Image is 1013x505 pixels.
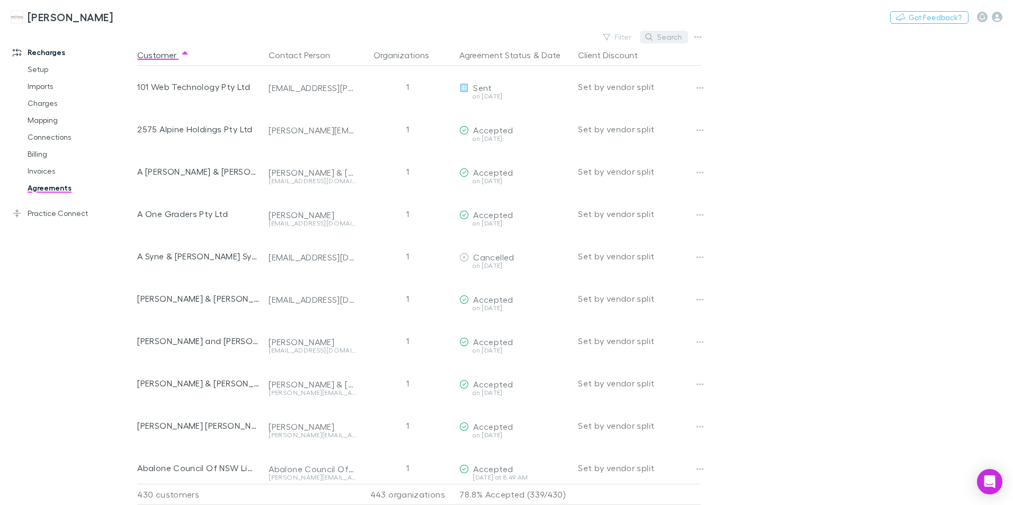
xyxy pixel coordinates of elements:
div: Set by vendor split [578,277,701,320]
div: on [DATE] [459,220,570,227]
div: Open Intercom Messenger [977,469,1002,494]
span: Accepted [473,337,513,347]
div: A Syne & [PERSON_NAME] Syne & [PERSON_NAME] [PERSON_NAME] & R Syne [137,235,260,277]
a: Practice Connect [2,205,143,222]
span: Accepted [473,421,513,431]
div: [EMAIL_ADDRESS][DOMAIN_NAME] [269,252,356,263]
span: Sent [473,83,492,93]
div: 1 [360,362,455,404]
div: [PERSON_NAME] [269,337,356,347]
div: on [DATE] [459,347,570,354]
div: [PERSON_NAME] & [PERSON_NAME] [137,277,260,320]
div: Set by vendor split [578,66,701,108]
div: 430 customers [137,484,264,505]
span: Accepted [473,125,513,135]
div: 1 [360,320,455,362]
img: Hales Douglass's Logo [11,11,23,23]
button: Got Feedback? [890,11,968,24]
div: [EMAIL_ADDRESS][DOMAIN_NAME] [269,178,356,184]
div: on [DATE] [459,305,570,311]
div: Set by vendor split [578,235,701,277]
a: Imports [17,78,143,95]
div: on [DATE] [459,432,570,438]
div: Set by vendor split [578,108,701,150]
button: Customer [137,44,189,66]
a: [PERSON_NAME] [4,4,119,30]
a: Setup [17,61,143,78]
h3: [PERSON_NAME] [28,11,113,23]
div: 1 [360,150,455,193]
div: [PERSON_NAME] and [PERSON_NAME] [137,320,260,362]
a: Mapping [17,112,143,129]
a: Invoices [17,163,143,179]
span: Accepted [473,464,513,474]
div: 1 [360,277,455,320]
span: Accepted [473,210,513,220]
div: on [DATE] [459,93,570,100]
div: 1 [360,193,455,235]
div: [PERSON_NAME][EMAIL_ADDRESS][DOMAIN_NAME] [269,390,356,396]
div: A One Graders Pty Ltd [137,193,260,235]
span: Cancelled [473,252,514,262]
div: 1 [360,404,455,447]
button: Client Discount [578,44,651,66]
button: Date [541,44,561,66]
div: Set by vendor split [578,193,701,235]
span: Accepted [473,167,513,177]
div: [PERSON_NAME] & [PERSON_NAME] & [PERSON_NAME] & [PERSON_NAME] [137,362,260,404]
div: [PERSON_NAME] [269,210,356,220]
button: Contact Person [269,44,343,66]
button: Filter [598,31,638,43]
span: Accepted [473,294,513,304]
button: Agreement Status [459,44,531,66]
a: Connections [17,129,143,146]
div: [PERSON_NAME][EMAIL_ADDRESS][DOMAIN_NAME] [269,432,356,438]
a: Charges [17,95,143,112]
div: [PERSON_NAME] [269,421,356,432]
div: [EMAIL_ADDRESS][PERSON_NAME][DOMAIN_NAME] [269,83,356,93]
div: 1 [360,447,455,489]
div: 443 organizations [360,484,455,505]
div: Set by vendor split [578,320,701,362]
div: on [DATE] [459,136,570,142]
a: Recharges [2,44,143,61]
div: on [DATE] [459,178,570,184]
div: [EMAIL_ADDRESS][DOMAIN_NAME] [269,294,356,305]
div: [PERSON_NAME] & [PERSON_NAME] [269,167,356,178]
div: [PERSON_NAME][EMAIL_ADDRESS][DOMAIN_NAME] [269,125,356,136]
button: Organizations [374,44,442,66]
div: 1 [360,108,455,150]
div: Abalone Council Of NSW Limited [269,464,356,474]
div: on [DATE] [459,263,570,269]
div: 101 Web Technology Pty Ltd [137,66,260,108]
div: Set by vendor split [578,447,701,489]
div: 1 [360,66,455,108]
div: Set by vendor split [578,150,701,193]
div: Set by vendor split [578,404,701,447]
div: 2575 Alpine Holdings Pty Ltd [137,108,260,150]
div: [EMAIL_ADDRESS][DOMAIN_NAME] [269,220,356,227]
div: [EMAIL_ADDRESS][DOMAIN_NAME] [269,347,356,354]
div: Abalone Council Of NSW Limited [137,447,260,489]
div: on [DATE] [459,390,570,396]
span: Accepted [473,379,513,389]
p: 78.8% Accepted (339/430) [459,484,570,504]
a: Agreements [17,179,143,196]
div: [PERSON_NAME] & [PERSON_NAME] & [PERSON_NAME] & [PERSON_NAME] [269,379,356,390]
div: Set by vendor split [578,362,701,404]
a: Billing [17,146,143,163]
div: A [PERSON_NAME] & [PERSON_NAME] [137,150,260,193]
div: & [459,44,570,66]
button: Search [640,31,688,43]
div: [PERSON_NAME][EMAIL_ADDRESS][DOMAIN_NAME] [269,474,356,481]
div: [PERSON_NAME] [PERSON_NAME] [137,404,260,447]
div: [DATE] at 8:49 AM [459,474,570,481]
div: 1 [360,235,455,277]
